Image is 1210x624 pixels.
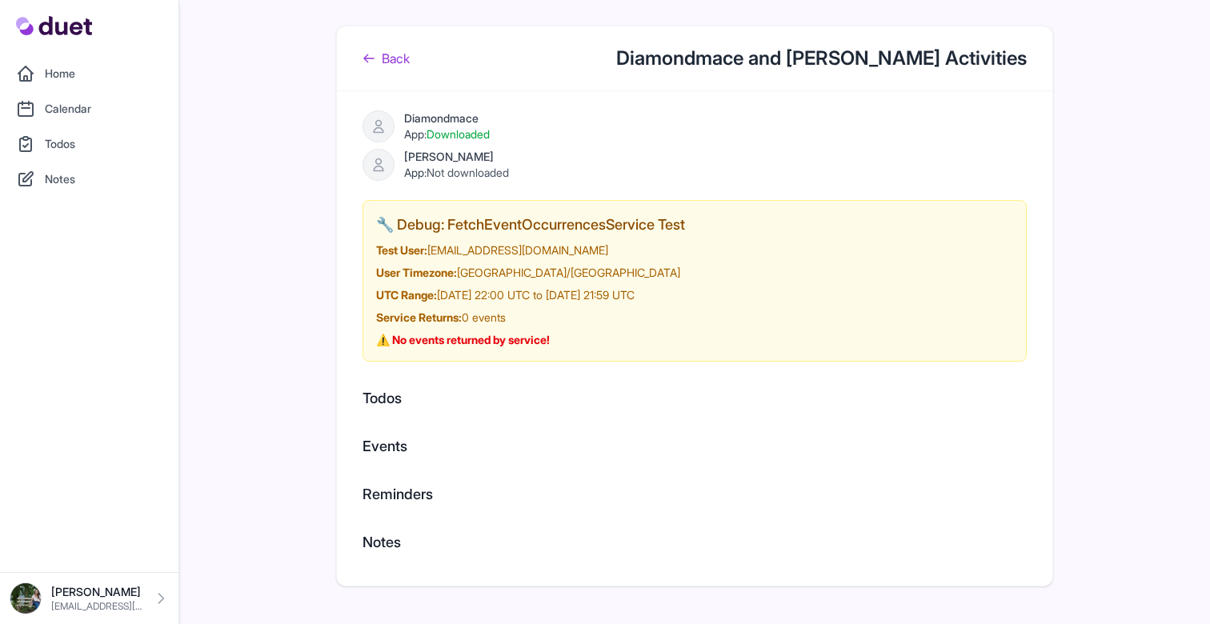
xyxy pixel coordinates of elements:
[51,600,143,613] p: [EMAIL_ADDRESS][DOMAIN_NAME]
[376,243,427,257] strong: Test User:
[10,582,42,614] img: DSC08576_Original.jpeg
[427,166,509,179] span: Not downloaded
[10,58,169,90] a: Home
[376,265,1013,281] div: [GEOGRAPHIC_DATA]/[GEOGRAPHIC_DATA]
[363,483,1027,506] h2: Reminders
[376,287,1013,303] div: [DATE] 22:00 UTC to [DATE] 21:59 UTC
[376,333,550,346] strong: ⚠️ No events returned by service!
[404,165,509,181] div: App:
[51,584,143,600] p: [PERSON_NAME]
[404,126,490,142] div: App:
[616,46,1027,71] h1: Diamondmace and [PERSON_NAME] Activities
[376,310,462,324] strong: Service Returns:
[376,288,437,302] strong: UTC Range:
[376,214,1013,236] h2: 🔧 Debug: FetchEventOccurrencesService Test
[10,93,169,125] a: Calendar
[427,127,490,141] span: Downloaded
[363,387,1027,410] h2: Todos
[363,49,410,68] a: Back
[376,310,1013,326] div: 0 events
[10,128,169,160] a: Todos
[10,582,169,614] a: [PERSON_NAME] [EMAIL_ADDRESS][DOMAIN_NAME]
[363,435,1027,458] h2: Events
[376,266,457,279] strong: User Timezone:
[10,163,169,195] a: Notes
[363,531,1027,554] h2: Notes
[404,149,509,165] div: [PERSON_NAME]
[376,242,1013,258] div: [EMAIL_ADDRESS][DOMAIN_NAME]
[404,110,490,126] div: Diamondmace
